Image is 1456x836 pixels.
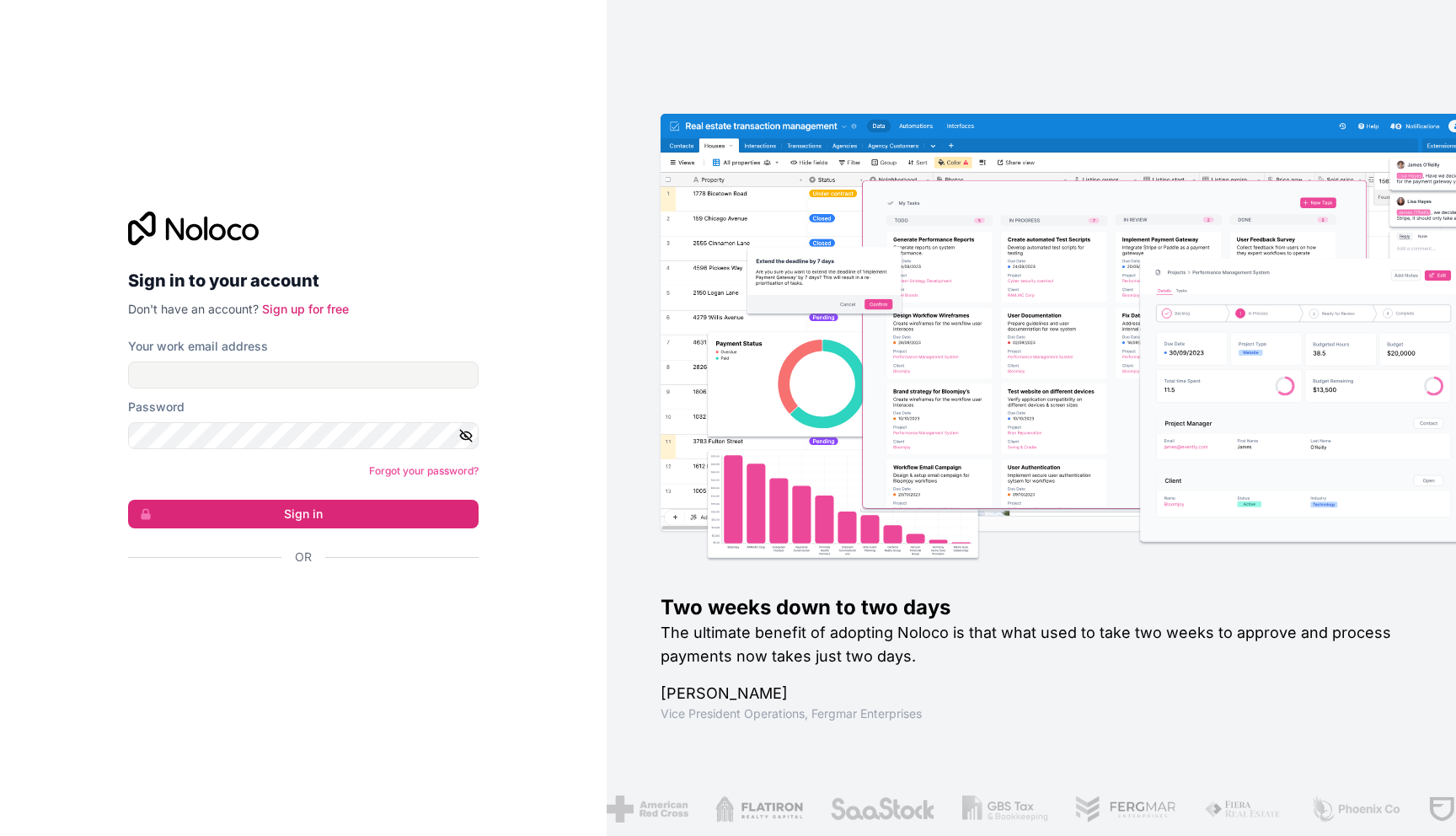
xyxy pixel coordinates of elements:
[295,549,312,565] span: Or
[661,594,1402,621] h1: Two weeks down to two days
[607,796,688,823] img: /assets/american-red-cross-BAupjrZR.png
[128,399,185,415] label: Password
[128,302,259,316] span: Don't have an account?
[1074,796,1177,823] img: /assets/fergmar-CudnrXN5.png
[661,705,1402,722] h1: Vice President Operations , Fergmar Enterprises
[661,682,1402,705] h1: [PERSON_NAME]
[1310,796,1401,823] img: /assets/phoenix-BREaitsQ.png
[661,621,1402,668] h2: The ultimate benefit of adopting Noloco is that what used to take two weeks to approve and proces...
[128,422,479,449] input: Password
[128,338,268,355] label: Your work email address
[128,500,479,528] button: Sign in
[128,362,479,389] input: Email address
[715,796,803,823] img: /assets/flatiron-C8eUkumj.png
[262,302,349,316] a: Sign up for free
[1204,796,1283,823] img: /assets/fiera-fwj2N5v4.png
[128,265,479,296] h2: Sign in to your account
[369,464,479,477] a: Forgot your password?
[962,796,1048,823] img: /assets/gbstax-C-GtDUiK.png
[829,796,934,823] img: /assets/saastock-C6Zbiodz.png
